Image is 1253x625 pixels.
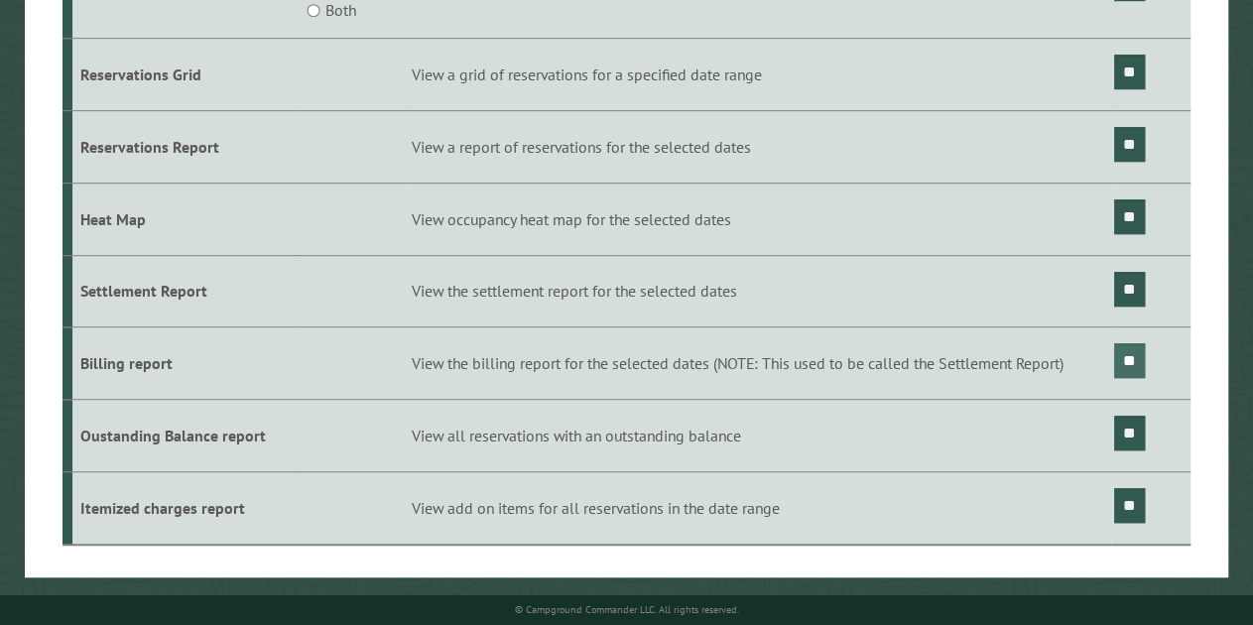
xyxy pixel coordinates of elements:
td: Settlement Report [72,255,299,327]
td: View all reservations with an outstanding balance [408,400,1111,472]
td: View a grid of reservations for a specified date range [408,39,1111,111]
td: Oustanding Balance report [72,400,299,472]
td: Itemized charges report [72,471,299,544]
small: © Campground Commander LLC. All rights reserved. [515,603,739,616]
td: View the billing report for the selected dates (NOTE: This used to be called the Settlement Report) [408,327,1111,400]
td: View add on items for all reservations in the date range [408,471,1111,544]
td: Billing report [72,327,299,400]
td: View a report of reservations for the selected dates [408,110,1111,183]
td: View the settlement report for the selected dates [408,255,1111,327]
td: Reservations Report [72,110,299,183]
td: Heat Map [72,183,299,255]
td: Reservations Grid [72,39,299,111]
td: View occupancy heat map for the selected dates [408,183,1111,255]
